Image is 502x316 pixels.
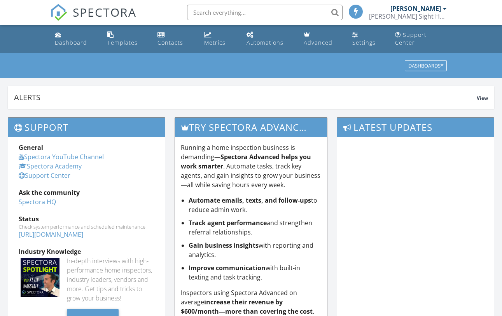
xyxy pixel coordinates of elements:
li: with built-in texting and task tracking. [189,263,321,282]
input: Search everything... [187,5,343,20]
span: SPECTORA [73,4,136,20]
a: Metrics [201,28,237,50]
div: Automations [247,39,283,46]
div: Ask the community [19,188,154,197]
strong: Gain business insights [189,241,259,250]
div: Status [19,214,154,224]
a: Contacts [154,28,195,50]
strong: Improve communication [189,264,266,272]
button: Dashboards [405,61,447,71]
img: The Best Home Inspection Software - Spectora [50,4,67,21]
a: Settings [349,28,386,50]
a: Spectora YouTube Channel [19,153,104,161]
p: Inspectors using Spectora Advanced on average . [181,288,321,316]
div: Sharpe Sight Home Inspections LTD [369,12,447,20]
div: Settings [352,39,376,46]
li: with reporting and analytics. [189,241,321,259]
strong: General [19,143,43,152]
a: Automations (Basic) [243,28,294,50]
div: Industry Knowledge [19,247,154,256]
img: Spectoraspolightmain [21,258,59,297]
div: Advanced [304,39,332,46]
div: Metrics [204,39,226,46]
a: Support Center [19,171,70,180]
strong: Spectora Advanced helps you work smarter [181,153,311,170]
a: Dashboard [52,28,98,50]
div: Support Center [395,31,427,46]
span: View [477,95,488,101]
div: Alerts [14,92,477,102]
h3: Support [8,118,165,137]
strong: increase their revenue by $600/month—more than covering the cost [181,298,313,316]
div: [PERSON_NAME] [390,5,441,12]
a: Spectora HQ [19,198,56,206]
strong: Track agent performance [189,219,267,227]
a: [URL][DOMAIN_NAME] [19,230,83,239]
li: and strengthen referral relationships. [189,218,321,237]
div: Check system performance and scheduled maintenance. [19,224,154,230]
p: Running a home inspection business is demanding— . Automate tasks, track key agents, and gain ins... [181,143,321,189]
div: In-depth interviews with high-performance home inspectors, industry leaders, vendors and more. Ge... [67,256,154,303]
h3: Latest Updates [337,118,494,137]
div: Dashboard [55,39,87,46]
li: to reduce admin work. [189,196,321,214]
a: SPECTORA [50,10,136,27]
div: Templates [107,39,138,46]
a: Advanced [301,28,343,50]
h3: Try spectora advanced [DATE] [175,118,327,137]
strong: Automate emails, texts, and follow-ups [189,196,311,205]
a: Spectora Academy [19,162,82,170]
div: Contacts [157,39,183,46]
a: Support Center [392,28,450,50]
a: Templates [104,28,149,50]
div: Dashboards [408,63,443,69]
